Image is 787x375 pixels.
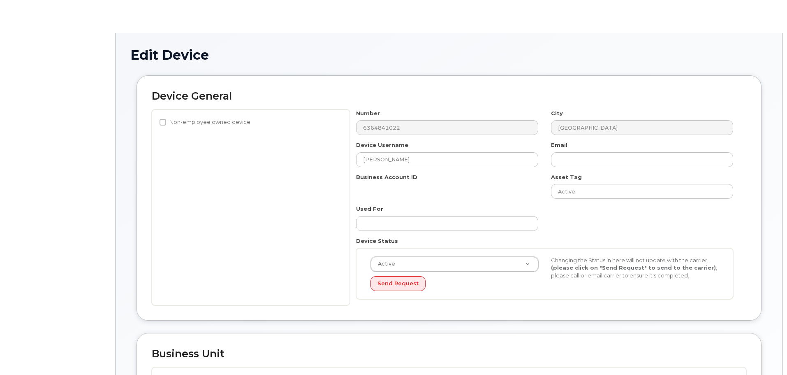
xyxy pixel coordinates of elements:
[356,109,380,117] label: Number
[152,348,746,360] h2: Business Unit
[160,119,166,126] input: Non-employee owned device
[551,109,563,117] label: City
[371,257,538,272] a: Active
[373,260,395,268] span: Active
[370,276,426,291] button: Send Request
[356,237,398,245] label: Device Status
[356,173,417,181] label: Business Account ID
[356,205,383,213] label: Used For
[152,91,746,102] h2: Device General
[545,256,725,280] div: Changing the Status in here will not update with the carrier, , please call or email carrier to e...
[356,141,408,149] label: Device Username
[130,48,768,62] h1: Edit Device
[551,173,582,181] label: Asset Tag
[551,264,716,271] strong: (please click on "Send Request" to send to the carrier)
[551,141,567,149] label: Email
[160,117,250,127] label: Non-employee owned device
